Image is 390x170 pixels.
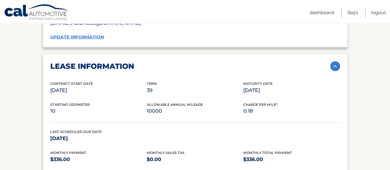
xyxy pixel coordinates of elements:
span: Maturity Date [243,81,273,86]
span: Allowable Annual Mileage [147,102,203,107]
p: [DATE] [50,86,147,95]
p: $336.00 [50,155,147,164]
span: Contract Start Date [50,81,93,86]
p: 10000 [147,107,243,115]
a: update information [50,34,104,40]
span: Monthly Sales Tax [147,151,185,155]
p: 10 [50,107,147,115]
p: [DATE] [243,86,340,95]
p: $336.00 [243,155,340,164]
span: Monthly Total Payment [243,151,292,155]
span: Charge Per Mile* [243,102,277,107]
img: accordion-active.svg [330,61,340,71]
span: Starting Odometer [50,102,90,107]
p: [DATE] [50,134,147,143]
p: 39 [147,86,243,95]
span: Last Scheduled Due Date [50,130,101,134]
h2: lease information [50,62,134,71]
a: Logout [371,7,386,18]
a: FAQ's [347,7,358,18]
p: 0.18 [243,107,340,115]
span: Monthly Payment [50,151,86,155]
span: Term [147,81,157,86]
a: Cal Automotive [4,4,69,22]
p: $0.00 [147,155,243,164]
a: Dashboard [310,7,334,18]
